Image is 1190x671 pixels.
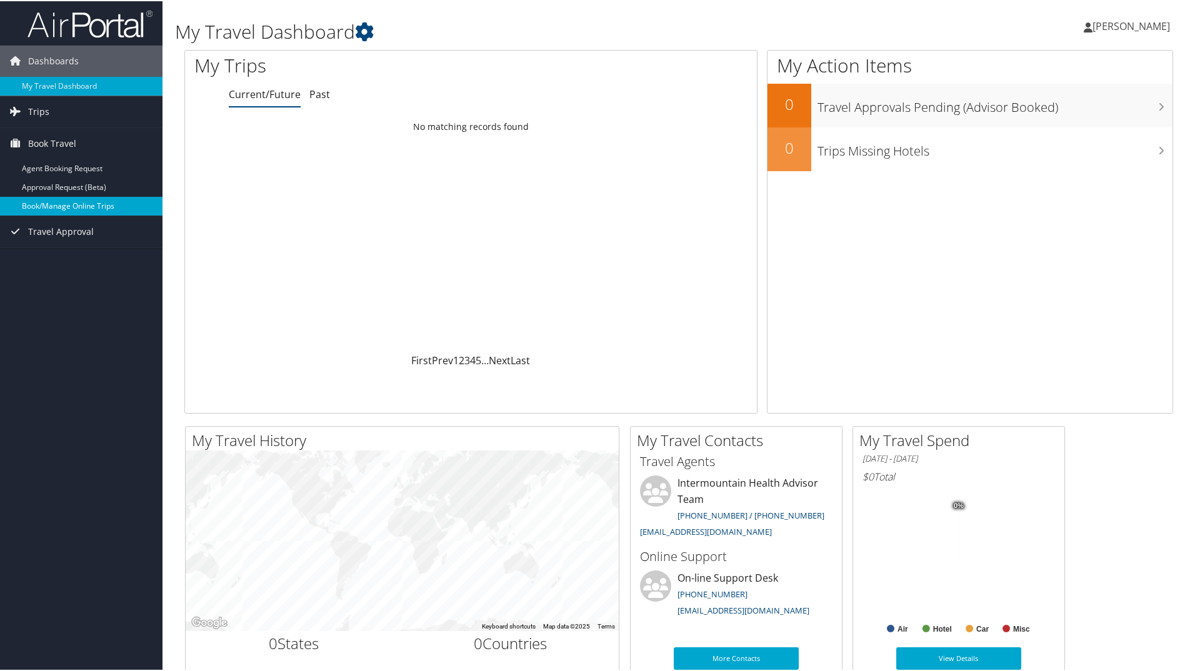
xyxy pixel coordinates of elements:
button: Keyboard shortcuts [482,621,536,630]
span: Map data ©2025 [543,622,590,629]
span: Book Travel [28,127,76,158]
h2: Countries [412,632,610,653]
a: 4 [470,352,476,366]
h1: My Travel Dashboard [175,17,847,44]
a: Open this area in Google Maps (opens a new window) [189,614,230,630]
a: 0Trips Missing Hotels [767,126,1172,170]
a: 3 [464,352,470,366]
text: Hotel [933,624,952,632]
a: [PHONE_NUMBER] / [PHONE_NUMBER] [677,509,824,520]
h6: Total [862,469,1055,482]
a: View Details [896,646,1021,669]
span: 0 [474,632,482,652]
span: 0 [269,632,277,652]
h1: My Action Items [767,51,1172,77]
a: [PHONE_NUMBER] [677,587,747,599]
a: Next [489,352,511,366]
a: [EMAIL_ADDRESS][DOMAIN_NAME] [640,525,772,536]
h2: My Travel Spend [859,429,1064,450]
a: 1 [453,352,459,366]
h2: 0 [767,92,811,114]
span: [PERSON_NAME] [1092,18,1170,32]
span: Trips [28,95,49,126]
h6: [DATE] - [DATE] [862,452,1055,464]
h2: My Travel History [192,429,619,450]
img: airportal-logo.png [27,8,152,37]
h2: States [195,632,393,653]
text: Car [976,624,989,632]
text: Air [897,624,908,632]
h3: Trips Missing Hotels [817,135,1172,159]
a: Prev [432,352,453,366]
a: [EMAIL_ADDRESS][DOMAIN_NAME] [677,604,809,615]
a: [PERSON_NAME] [1084,6,1182,44]
h2: 0 [767,136,811,157]
tspan: 0% [954,501,964,509]
text: Misc [1013,624,1030,632]
li: Intermountain Health Advisor Team [634,474,839,541]
span: Travel Approval [28,215,94,246]
h2: My Travel Contacts [637,429,842,450]
td: No matching records found [185,114,757,137]
li: On-line Support Desk [634,569,839,620]
a: Past [309,86,330,100]
h3: Online Support [640,547,832,564]
a: Terms (opens in new tab) [597,622,615,629]
span: … [481,352,489,366]
h3: Travel Agents [640,452,832,469]
a: 0Travel Approvals Pending (Advisor Booked) [767,82,1172,126]
a: 2 [459,352,464,366]
h3: Travel Approvals Pending (Advisor Booked) [817,91,1172,115]
span: $0 [862,469,874,482]
a: Last [511,352,530,366]
span: Dashboards [28,44,79,76]
img: Google [189,614,230,630]
a: 5 [476,352,481,366]
h1: My Trips [194,51,509,77]
a: First [411,352,432,366]
a: Current/Future [229,86,301,100]
a: More Contacts [674,646,799,669]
